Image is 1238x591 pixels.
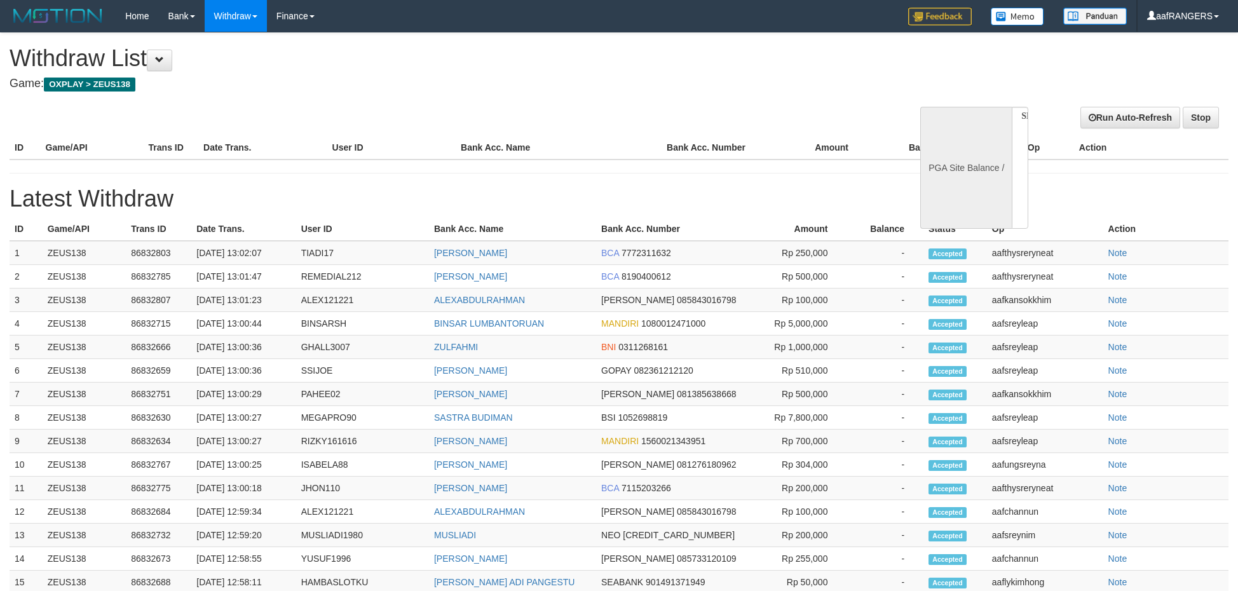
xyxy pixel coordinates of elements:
td: 86832659 [126,359,191,383]
th: Amount [765,136,867,160]
td: 86832803 [126,241,191,265]
td: GHALL3007 [296,336,429,359]
td: - [847,265,923,289]
span: Accepted [928,413,967,424]
td: [DATE] 13:00:27 [191,430,296,453]
td: - [847,289,923,312]
span: 085843016798 [677,506,736,517]
td: aafchannun [987,547,1103,571]
td: 86832666 [126,336,191,359]
td: aafsreynim [987,524,1103,547]
td: 2 [10,265,43,289]
td: BINSARSH [296,312,429,336]
td: ZEUS138 [43,477,126,500]
td: 14 [10,547,43,571]
td: [DATE] 13:01:47 [191,265,296,289]
span: 1560021343951 [641,436,705,446]
td: aafsreyleap [987,430,1103,453]
th: ID [10,136,41,160]
td: MUSLIADI1980 [296,524,429,547]
td: Rp 100,000 [756,289,847,312]
a: Note [1108,318,1127,329]
td: - [847,430,923,453]
td: 86832767 [126,453,191,477]
h1: Latest Withdraw [10,186,1228,212]
th: Op [1023,136,1074,160]
span: 7772311632 [622,248,671,258]
a: Note [1108,389,1127,399]
a: [PERSON_NAME] [434,436,507,446]
td: ZEUS138 [43,241,126,265]
span: BCA [601,483,619,493]
th: Balance [867,136,962,160]
th: Bank Acc. Name [429,217,596,241]
span: MANDIRI [601,436,639,446]
td: JHON110 [296,477,429,500]
a: Note [1108,530,1127,540]
a: Note [1108,459,1127,470]
td: Rp 5,000,000 [756,312,847,336]
td: [DATE] 12:59:34 [191,500,296,524]
th: Status [923,217,987,241]
h1: Withdraw List [10,46,813,71]
span: SEABANK [601,577,643,587]
img: Feedback.jpg [908,8,972,25]
td: ZEUS138 [43,312,126,336]
a: ZULFAHMI [434,342,478,352]
span: 901491371949 [646,577,705,587]
a: Note [1108,271,1127,282]
td: 86832807 [126,289,191,312]
td: Rp 510,000 [756,359,847,383]
a: ALEXABDULRAHMAN [434,506,525,517]
td: 3 [10,289,43,312]
span: Accepted [928,484,967,494]
td: ZEUS138 [43,359,126,383]
td: aafsreyleap [987,406,1103,430]
td: [DATE] 13:00:36 [191,359,296,383]
span: Accepted [928,319,967,330]
td: 86832715 [126,312,191,336]
td: [DATE] 13:00:27 [191,406,296,430]
td: MEGAPRO90 [296,406,429,430]
td: - [847,359,923,383]
a: Note [1108,577,1127,587]
td: ZEUS138 [43,430,126,453]
th: User ID [296,217,429,241]
span: [PERSON_NAME] [601,389,674,399]
td: 5 [10,336,43,359]
img: panduan.png [1063,8,1127,25]
span: 8190400612 [622,271,671,282]
span: [PERSON_NAME] [601,554,674,564]
span: 085843016798 [677,295,736,305]
td: ZEUS138 [43,453,126,477]
td: 86832684 [126,500,191,524]
div: PGA Site Balance / [920,107,1012,229]
td: aafungsreyna [987,453,1103,477]
span: Accepted [928,343,967,353]
td: REMEDIAL212 [296,265,429,289]
a: [PERSON_NAME] [434,248,507,258]
span: Accepted [928,366,967,377]
a: Note [1108,483,1127,493]
td: ZEUS138 [43,289,126,312]
a: [PERSON_NAME] [434,459,507,470]
td: - [847,406,923,430]
a: Note [1108,248,1127,258]
a: [PERSON_NAME] [434,483,507,493]
span: [CREDIT_CARD_NUMBER] [623,530,735,540]
td: - [847,383,923,406]
td: TIADI17 [296,241,429,265]
td: Rp 700,000 [756,430,847,453]
td: Rp 304,000 [756,453,847,477]
span: Accepted [928,578,967,588]
td: - [847,477,923,500]
td: 12 [10,500,43,524]
td: ZEUS138 [43,524,126,547]
td: aafkansokkhim [987,289,1103,312]
span: BSI [601,412,616,423]
td: [DATE] 13:00:36 [191,336,296,359]
td: Rp 500,000 [756,383,847,406]
span: [PERSON_NAME] [601,459,674,470]
span: Accepted [928,507,967,518]
span: GOPAY [601,365,631,376]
